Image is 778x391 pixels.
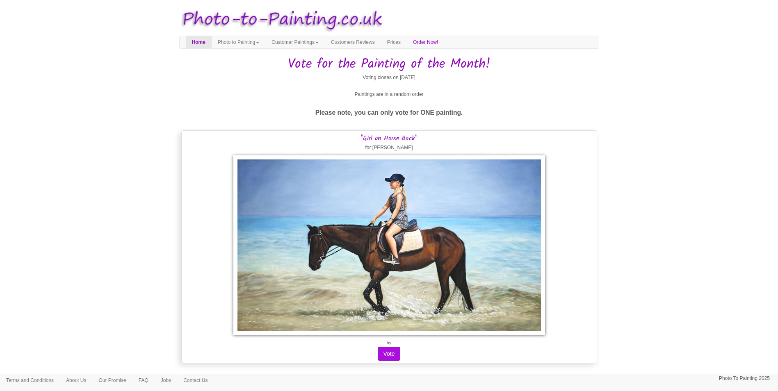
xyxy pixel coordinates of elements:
a: Prices [381,36,407,48]
a: Photo to Painting [212,36,265,48]
a: Jobs [155,374,177,386]
a: Home [186,36,212,48]
p: Please note, you can only vote for ONE painting. [179,107,599,118]
h3: "Girl on Horse Back" [184,135,595,142]
img: Girl on Horse Back [233,155,545,335]
p: Photo To Painting 2025 [719,374,770,383]
a: Customers Reviews [325,36,381,48]
a: Our Promise [92,374,132,386]
p: by [184,339,595,347]
a: Customer Paintings [265,36,325,48]
img: Photo to Painting [175,4,385,36]
p: Voting closes on [DATE] [179,73,599,82]
a: Order Now! [407,36,444,48]
p: Paintings are in a random order [179,90,599,99]
a: Contact Us [177,374,214,386]
div: for [PERSON_NAME] [181,130,597,363]
a: About Us [60,374,92,386]
h1: Vote for the Painting of the Month! [179,57,599,71]
a: FAQ [132,374,155,386]
button: Vote [378,347,400,361]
